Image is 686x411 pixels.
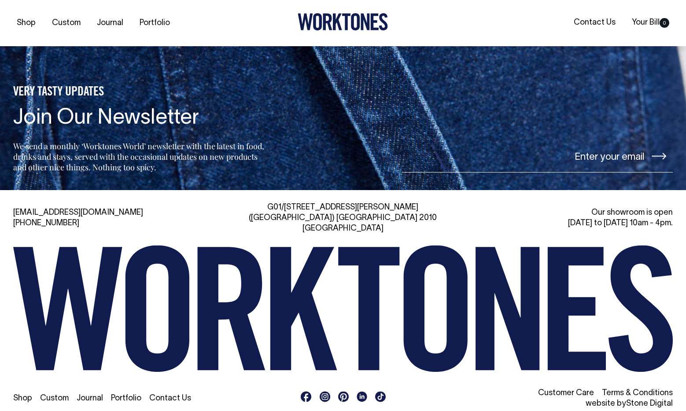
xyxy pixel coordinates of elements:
p: We send a monthly ‘Worktones World’ newsletter with the latest in food, drinks and stays, served ... [13,141,267,172]
a: Your Bill0 [628,15,673,30]
a: Portfolio [136,16,173,30]
a: Contact Us [570,15,619,30]
a: Custom [40,395,69,402]
input: Enter your email [402,139,673,172]
li: website by [462,399,673,409]
h4: Join Our Newsletter [13,107,267,130]
div: Our showroom is open [DATE] to [DATE] 10am - 4pm. [462,208,673,229]
div: G01/[STREET_ADDRESS][PERSON_NAME] ([GEOGRAPHIC_DATA]) [GEOGRAPHIC_DATA] 2010 [GEOGRAPHIC_DATA] [237,202,448,234]
a: Custom [48,16,84,30]
a: Journal [93,16,127,30]
h5: VERY TASTY UPDATES [13,85,267,100]
a: [EMAIL_ADDRESS][DOMAIN_NAME] [13,209,143,217]
a: Contact Us [149,395,191,402]
a: Customer Care [538,389,594,397]
a: Portfolio [111,395,141,402]
span: 0 [660,18,669,28]
a: Shop [13,395,32,402]
a: Stone Digital [626,400,673,407]
a: [PHONE_NUMBER] [13,220,79,227]
a: Shop [13,16,39,30]
a: Terms & Conditions [602,389,673,397]
a: Journal [77,395,103,402]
